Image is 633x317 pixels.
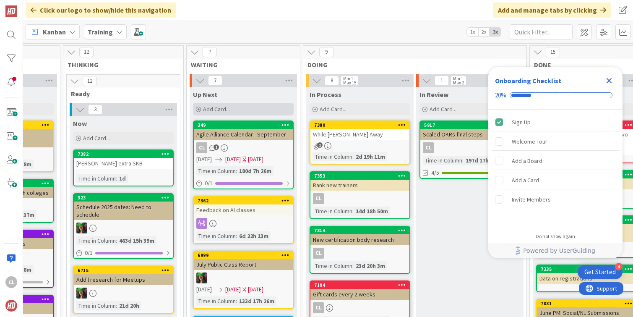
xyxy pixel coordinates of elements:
div: Add and manage tabs by clicking [493,3,611,18]
span: DONE [534,60,633,69]
img: Visit kanbanzone.com [5,5,17,17]
div: Time in Column [313,261,352,270]
span: 8 [325,76,339,86]
span: Add Card... [203,105,230,113]
div: 20% [495,92,506,99]
div: Scaled OKRs final steps [420,129,519,140]
div: Checklist progress: 20% [495,92,616,99]
div: 7362 [194,197,293,204]
div: Min 1 [453,76,463,81]
div: 6715 [74,267,173,274]
span: 1x [467,28,478,36]
div: 7362 [198,198,293,204]
span: THINKING [68,60,173,69]
div: CL [310,193,409,204]
span: 0 / 1 [205,179,213,188]
div: Add'l research for Meetups [74,274,173,285]
div: Invite Members [512,194,551,204]
div: 6999 [194,252,293,259]
span: : [116,236,117,245]
div: Checklist Container [488,67,623,258]
span: [DATE] [196,285,212,294]
span: 1 [317,142,323,148]
div: CL [423,142,434,153]
span: Add Card... [430,105,456,113]
div: CL [420,142,519,153]
div: 6999July Public Class Report [194,252,293,270]
span: : [236,166,237,176]
div: 4 [615,263,623,270]
span: 1 [214,144,219,150]
div: 7194 [314,282,409,288]
div: Add a Card [512,175,539,185]
div: 323 [78,195,173,201]
span: [DATE] [225,285,241,294]
div: 7362Feedback on AI classes [194,197,293,215]
span: Now [73,119,87,128]
span: Add Card... [83,134,110,142]
div: 323Schedule 2025 dates: Need to schedule [74,194,173,220]
div: While [PERSON_NAME] Away [310,129,409,140]
div: Welcome Tour is incomplete. [492,132,619,151]
div: 7194Gift cards every 2 weeks [310,281,409,300]
div: Click our logo to show/hide this navigation [26,3,176,18]
span: WAITING [191,60,289,69]
span: : [116,174,117,183]
span: Up Next [193,90,217,99]
span: Powered by UserGuiding [523,246,595,256]
div: [DATE] [248,155,263,164]
div: Add a Card is incomplete. [492,171,619,189]
div: 7380While [PERSON_NAME] Away [310,121,409,140]
span: DOING [307,60,516,69]
span: Support [18,1,38,11]
div: 7353Rank new trainers [310,172,409,191]
div: 349Agile Alliance Calendar - September [194,121,293,140]
div: CL [313,248,324,259]
div: 2d 19h 11m [354,152,387,161]
span: 3 [88,105,102,115]
span: [DATE] [225,155,241,164]
span: : [352,261,354,270]
div: Agile Alliance Calendar - September [194,129,293,140]
div: CL [5,276,17,288]
div: New certification body research [310,234,409,245]
div: 5917 [420,121,519,129]
div: Time in Column [196,231,236,241]
span: In Review [419,90,448,99]
div: Checklist items [488,110,623,228]
input: Quick Filter... [510,24,573,39]
a: 7380While [PERSON_NAME] AwayTime in Column:2d 19h 11m [310,121,410,165]
div: 180d 7h 26m [237,166,274,176]
span: 12 [79,47,94,57]
span: : [462,156,464,165]
span: 12 [83,76,97,86]
div: July Public Class Report [194,259,293,270]
div: Do not show again [536,233,575,240]
div: [DATE] [248,285,263,294]
div: Max 2 [453,81,464,85]
div: 5917 [424,122,519,128]
div: CL [313,193,324,204]
div: 349 [198,122,293,128]
span: : [116,301,117,310]
span: Kanban [43,27,66,37]
span: 7 [203,47,217,57]
div: 7314 [310,227,409,234]
div: 6715 [78,267,173,273]
div: CL [196,142,207,153]
span: Add Card... [320,105,346,113]
span: 7 [208,76,222,86]
div: CL [313,302,324,313]
span: 3x [490,28,501,36]
div: Time in Column [76,174,116,183]
div: CL [310,248,409,259]
a: 6715Add'l research for MeetupsSLTime in Column:21d 20h [73,266,174,314]
span: 15 [546,47,560,57]
div: Min 1 [343,76,353,81]
div: 14d 18h 50m [354,207,390,216]
div: Close Checklist [602,74,616,87]
div: 1d [117,174,128,183]
div: Onboarding Checklist [495,76,561,86]
div: Rank new trainers [310,180,409,191]
div: 7353 [314,173,409,179]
